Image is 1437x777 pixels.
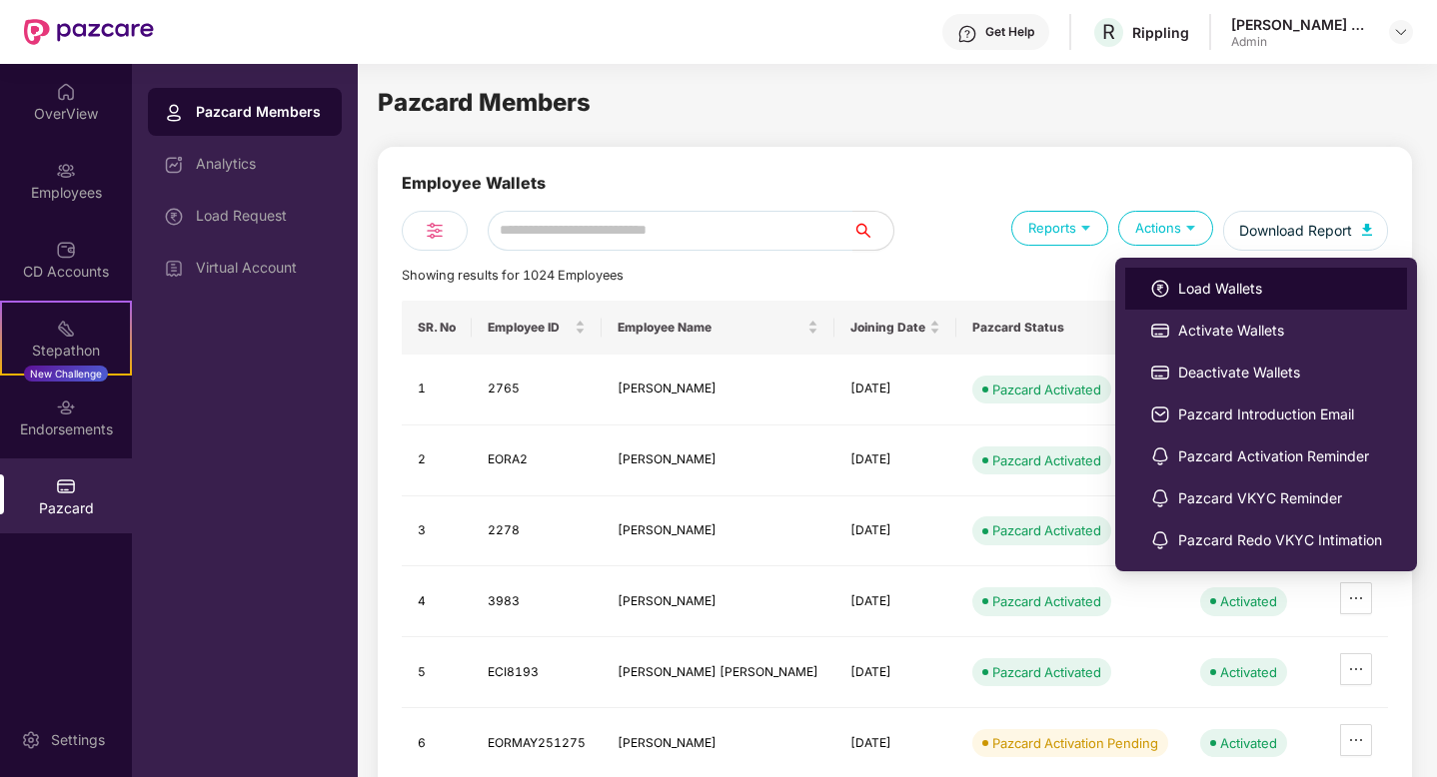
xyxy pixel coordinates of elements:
[56,240,76,260] img: svg+xml;base64,PHN2ZyBpZD0iQ0RfQWNjb3VudHMiIGRhdGEtbmFtZT0iQ0QgQWNjb3VudHMiIHhtbG5zPSJodHRwOi8vd3...
[602,355,834,425] td: [PERSON_NAME]
[992,733,1158,753] div: Pazcard Activation Pending
[402,425,472,496] td: 2
[488,320,571,336] span: Employee ID
[852,211,894,251] button: search
[602,425,834,496] td: [PERSON_NAME]
[992,380,1101,399] div: Pazcard Activated
[1341,661,1371,677] span: ellipsis
[834,637,956,708] td: [DATE]
[1223,211,1388,251] button: Download Report
[402,355,472,425] td: 1
[1118,211,1213,246] div: Actions
[1150,363,1170,383] img: svg+xml;base64,PHN2ZyBpZD0iUGF6Y2FyZCIgeG1sbnM9Imh0dHA6Ly93d3cudzMub3JnLzIwMDAvc3ZnIiB3aWR0aD0iMj...
[402,496,472,567] td: 3
[24,366,108,382] div: New Challenge
[985,24,1034,40] div: Get Help
[472,355,602,425] td: 2765
[1341,732,1371,748] span: ellipsis
[602,301,834,355] th: Employee Name
[45,730,111,750] div: Settings
[402,566,472,637] td: 4
[402,637,472,708] td: 5
[56,161,76,181] img: svg+xml;base64,PHN2ZyBpZD0iRW1wbG95ZWVzIiB4bWxucz0iaHR0cDovL3d3dy53My5vcmcvMjAwMC9zdmciIHdpZHRoPS...
[834,425,956,496] td: [DATE]
[1178,487,1382,509] span: Pazcard VKYC Reminder
[618,320,803,336] span: Employee Name
[1102,20,1115,44] span: R
[1150,404,1170,424] img: svg+xml;base64,PHN2ZyBpZD0iRW1haWwiIHhtbG5zPSJodHRwOi8vd3d3LnczLm9yZy8yMDAwL3N2ZyIgd2lkdGg9IjIwIi...
[1220,662,1277,682] div: Activated
[992,662,1101,682] div: Pazcard Activated
[956,301,1184,355] th: Pazcard Status
[834,566,956,637] td: [DATE]
[1231,34,1371,50] div: Admin
[834,355,956,425] td: [DATE]
[24,19,154,45] img: New Pazcare Logo
[1150,488,1170,508] img: svg+xml;base64,PHN2ZyBpZD0iTm90aWZpY2F0aW9ucyIgeG1sbnM9Imh0dHA6Ly93d3cudzMub3JnLzIwMDAvc3ZnIiB3aW...
[1220,733,1277,753] div: Activated
[472,566,602,637] td: 3983
[164,103,184,123] img: svg+xml;base64,PHN2ZyBpZD0iUHJvZmlsZSIgeG1sbnM9Imh0dHA6Ly93d3cudzMub3JnLzIwMDAvc3ZnIiB3aWR0aD0iMj...
[402,268,624,283] span: Showing results for 1024 Employees
[1231,15,1371,34] div: [PERSON_NAME] K N
[852,223,893,239] span: search
[472,301,602,355] th: Employee ID
[1178,529,1382,551] span: Pazcard Redo VKYC Intimation
[2,341,130,361] div: Stepathon
[196,260,326,276] div: Virtual Account
[56,82,76,102] img: svg+xml;base64,PHN2ZyBpZD0iSG9tZSIgeG1sbnM9Imh0dHA6Ly93d3cudzMub3JnLzIwMDAvc3ZnIiB3aWR0aD0iMjAiIG...
[602,496,834,567] td: [PERSON_NAME]
[992,591,1101,611] div: Pazcard Activated
[402,171,546,211] div: Employee Wallets
[1181,218,1200,237] img: svg+xml;base64,PHN2ZyB4bWxucz0iaHR0cDovL3d3dy53My5vcmcvMjAwMC9zdmciIHdpZHRoPSIxOSIgaGVpZ2h0PSIxOS...
[1362,224,1372,236] img: svg+xml;base64,PHN2ZyB4bWxucz0iaHR0cDovL3d3dy53My5vcmcvMjAwMC9zdmciIHhtbG5zOnhsaW5rPSJodHRwOi8vd3...
[378,88,591,117] span: Pazcard Members
[834,301,956,355] th: Joining Date
[992,450,1101,470] div: Pazcard Activated
[1132,23,1189,42] div: Rippling
[1150,530,1170,550] img: svg+xml;base64,PHN2ZyBpZD0iTm90aWZpY2F0aW9ucyIgeG1sbnM9Imh0dHA6Ly93d3cudzMub3JnLzIwMDAvc3ZnIiB3aW...
[423,219,447,243] img: svg+xml;base64,PHN2ZyB4bWxucz0iaHR0cDovL3d3dy53My5vcmcvMjAwMC9zdmciIHdpZHRoPSIyNCIgaGVpZ2h0PSIyNC...
[1178,362,1382,384] span: Deactivate Wallets
[1150,279,1170,299] img: svg+xml;base64,PHN2ZyBpZD0iTG9hZF9SZXF1ZXN0IiBkYXRhLW5hbWU9IkxvYWQgUmVxdWVzdCIgeG1sbnM9Imh0dHA6Ly...
[957,24,977,44] img: svg+xml;base64,PHN2ZyBpZD0iSGVscC0zMngzMiIgeG1sbnM9Imh0dHA6Ly93d3cudzMub3JnLzIwMDAvc3ZnIiB3aWR0aD...
[992,520,1101,540] div: Pazcard Activated
[1178,278,1382,300] span: Load Wallets
[56,476,76,496] img: svg+xml;base64,PHN2ZyBpZD0iUGF6Y2FyZCIgeG1sbnM9Imh0dHA6Ly93d3cudzMub3JnLzIwMDAvc3ZnIiB3aWR0aD0iMj...
[196,208,326,224] div: Load Request
[472,496,602,567] td: 2278
[1178,320,1382,342] span: Activate Wallets
[196,156,326,172] div: Analytics
[1340,724,1372,756] button: ellipsis
[602,637,834,708] td: [PERSON_NAME] [PERSON_NAME]
[196,102,326,122] div: Pazcard Members
[1340,582,1372,614] button: ellipsis
[472,637,602,708] td: ECI8193
[1178,445,1382,467] span: Pazcard Activation Reminder
[56,319,76,339] img: svg+xml;base64,PHN2ZyB4bWxucz0iaHR0cDovL3d3dy53My5vcmcvMjAwMC9zdmciIHdpZHRoPSIyMSIgaGVpZ2h0PSIyMC...
[472,425,602,496] td: EORA2
[1150,446,1170,466] img: svg+xml;base64,PHN2ZyBpZD0iTm90aWZpY2F0aW9ucyIgeG1sbnM9Imh0dHA6Ly93d3cudzMub3JnLzIwMDAvc3ZnIiB3aW...
[1393,24,1409,40] img: svg+xml;base64,PHN2ZyBpZD0iRHJvcGRvd24tMzJ4MzIiIHhtbG5zPSJodHRwOi8vd3d3LnczLm9yZy8yMDAwL3N2ZyIgd2...
[402,301,472,355] th: SR. No
[164,259,184,279] img: svg+xml;base64,PHN2ZyBpZD0iVmlydHVhbF9BY2NvdW50IiBkYXRhLW5hbWU9IlZpcnR1YWwgQWNjb3VudCIgeG1sbnM9Im...
[1011,211,1108,246] div: Reports
[834,496,956,567] td: [DATE]
[1150,321,1170,341] img: svg+xml;base64,PHN2ZyBpZD0iUGF6Y2FyZCIgeG1sbnM9Imh0dHA6Ly93d3cudzMub3JnLzIwMDAvc3ZnIiB3aWR0aD0iMj...
[1341,590,1371,606] span: ellipsis
[21,730,41,750] img: svg+xml;base64,PHN2ZyBpZD0iU2V0dGluZy0yMHgyMCIgeG1sbnM9Imh0dHA6Ly93d3cudzMub3JnLzIwMDAvc3ZnIiB3aW...
[1340,653,1372,685] button: ellipsis
[164,207,184,227] img: svg+xml;base64,PHN2ZyBpZD0iTG9hZF9SZXF1ZXN0IiBkYXRhLW5hbWU9IkxvYWQgUmVxdWVzdCIgeG1sbnM9Imh0dHA6Ly...
[602,566,834,637] td: [PERSON_NAME]
[164,155,184,175] img: svg+xml;base64,PHN2ZyBpZD0iRGFzaGJvYXJkIiB4bWxucz0iaHR0cDovL3d3dy53My5vcmcvMjAwMC9zdmciIHdpZHRoPS...
[1239,220,1352,242] span: Download Report
[1178,403,1382,425] span: Pazcard Introduction Email
[56,397,76,417] img: svg+xml;base64,PHN2ZyBpZD0iRW5kb3JzZW1lbnRzIiB4bWxucz0iaHR0cDovL3d3dy53My5vcmcvMjAwMC9zdmciIHdpZH...
[850,320,925,336] span: Joining Date
[1076,218,1095,237] img: svg+xml;base64,PHN2ZyB4bWxucz0iaHR0cDovL3d3dy53My5vcmcvMjAwMC9zdmciIHdpZHRoPSIxOSIgaGVpZ2h0PSIxOS...
[1220,591,1277,611] div: Activated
